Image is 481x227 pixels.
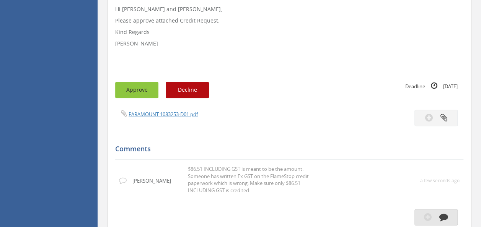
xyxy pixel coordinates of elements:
p: Hi [PERSON_NAME] and [PERSON_NAME], [115,5,463,13]
button: Approve [115,82,158,98]
p: [PERSON_NAME] [115,40,463,47]
h5: Comments [115,145,458,153]
p: Please approve attached Credit Request. [115,17,463,24]
p: Kind Regards [115,28,463,36]
small: Deadline [DATE] [405,82,458,90]
p: $86.51 INCLUDING GST is meant to be the amount. Someone has written Ex GST on the FlameStop credi... [188,165,322,194]
p: [PERSON_NAME] [132,177,176,185]
small: a few seconds ago [420,177,460,184]
button: Decline [166,82,209,98]
a: PARAMOUNT 1083253-D01.pdf [129,111,198,118]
